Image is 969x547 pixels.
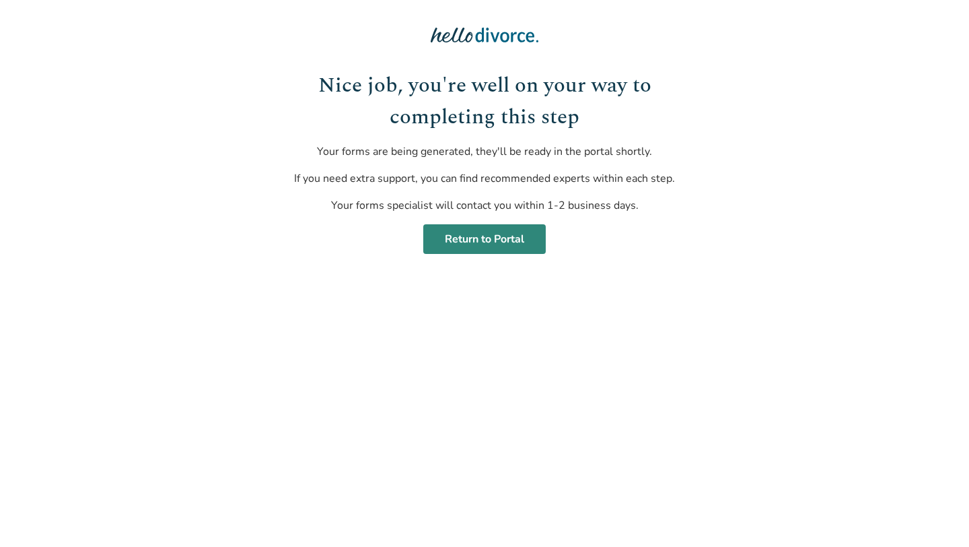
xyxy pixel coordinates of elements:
p: Your forms specialist will contact you within 1-2 business days. [282,197,688,214]
img: Hello Divorce Logo [431,22,538,49]
p: If you need extra support, you can find recommended experts within each step. [282,170,688,187]
h1: Nice job, you're well on your way to completing this step [282,70,688,133]
a: Return to Portal [423,224,546,254]
p: Your forms are being generated, they'll be ready in the portal shortly. [282,143,688,160]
